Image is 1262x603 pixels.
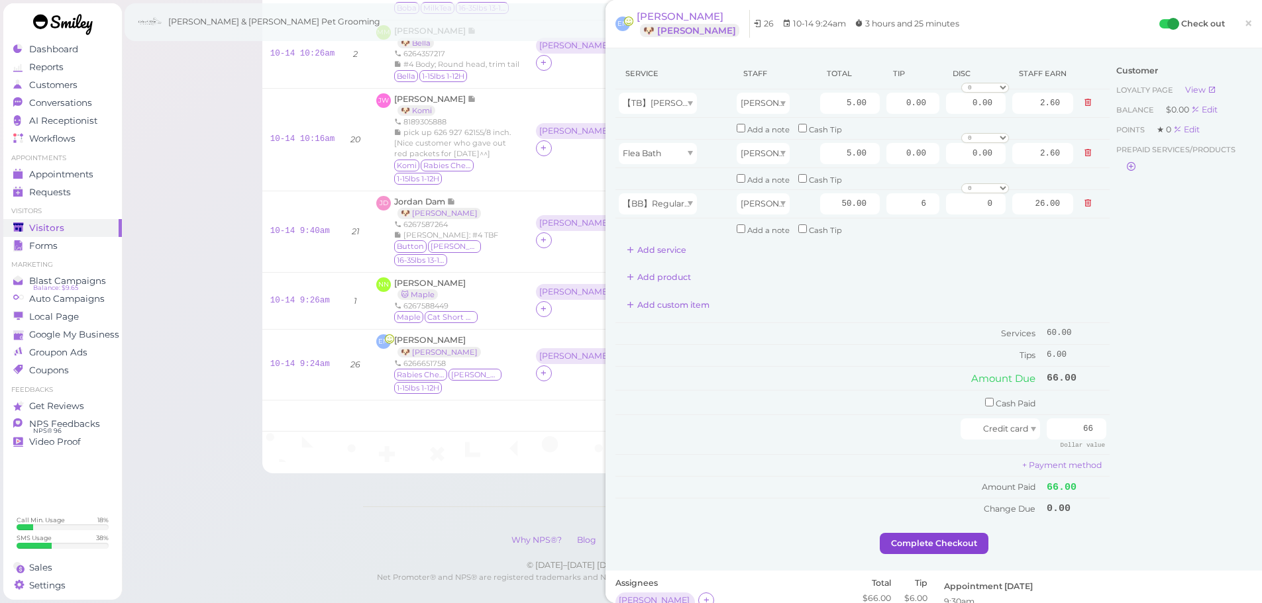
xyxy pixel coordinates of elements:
[809,175,842,185] small: Cash Tip
[397,208,481,218] a: 🐶 [PERSON_NAME]
[29,79,78,91] span: Customers
[539,287,612,297] div: [PERSON_NAME] ( Maple )
[539,351,612,361] div: [PERSON_NAME] ( [PERSON_NAME] )
[984,504,1035,514] span: Change Due
[1166,105,1191,115] span: $0.00
[637,10,750,38] a: [PERSON_NAME] 🐶 [PERSON_NAME]
[615,267,702,288] button: Add product
[17,533,52,542] div: SMS Usage
[394,278,466,288] span: [PERSON_NAME]
[3,577,122,594] a: Settings
[1157,124,1173,134] span: ★ 0
[468,94,476,104] span: Note
[394,219,520,230] div: 6267587264
[29,62,64,73] span: Reports
[615,344,1043,365] td: Tips
[394,311,423,323] span: Maple
[1116,105,1156,115] span: Balance
[397,289,438,300] a: 🐱 Maple
[29,133,76,144] span: Workflows
[3,415,122,433] a: NPS Feedbacks NPS® 96
[637,10,723,23] span: [PERSON_NAME]
[376,334,391,349] span: EM
[394,94,468,104] span: [PERSON_NAME]
[3,207,122,216] li: Visitors
[880,533,988,554] button: Complete Checkout
[1116,65,1245,77] div: Customer
[29,97,92,109] span: Conversations
[29,169,93,180] span: Appointments
[29,187,71,198] span: Requests
[421,160,474,171] span: Rabies Checked
[615,240,698,261] button: Add service
[1244,14,1253,32] span: ×
[270,226,330,236] a: 10-14 9:40am
[270,134,335,144] a: 10-14 10:16am
[764,19,774,28] span: 26
[605,535,648,545] a: Privacy
[615,58,733,89] th: Service
[394,94,476,116] a: [PERSON_NAME] 🐶 Komi
[539,41,612,50] div: [PERSON_NAME] ( Bella )
[29,347,87,358] span: Groupon Ads
[809,226,842,235] small: Cash Tip
[741,148,812,158] span: [PERSON_NAME]
[3,344,122,361] a: Groupon Ads
[1191,105,1218,115] a: Edit
[1185,85,1216,95] a: View
[3,308,122,326] a: Local Page
[3,40,122,58] a: Dashboard
[3,397,122,415] a: Get Reviews
[733,58,817,89] th: Staff
[270,296,330,305] a: 10-14 9:26am
[29,400,84,412] span: Get Reviews
[29,436,81,447] span: Video Proof
[350,134,360,144] i: 20
[3,559,122,577] a: Sales
[943,58,1009,89] th: Discount
[3,76,122,94] a: Customers
[1009,58,1077,89] th: Staff earn
[615,295,721,316] button: Add custom item
[982,482,1035,492] span: Amount Paid
[536,123,619,140] div: [PERSON_NAME] (Komi)
[428,240,481,252] span: Kingsley
[3,290,122,308] a: Auto Campaigns
[97,516,109,524] div: 18 %
[403,230,498,240] span: [PERSON_NAME]: #4 TBF
[741,98,812,108] span: [PERSON_NAME]
[809,125,842,134] small: Cash Tip
[615,323,1043,345] td: Services
[394,382,442,394] span: 1-15lbs 1-12H
[1116,125,1147,134] span: Points
[779,17,849,30] li: 10-14 9:24am
[270,359,330,369] a: 10-14 9:24am
[397,38,434,48] a: 🐶 Bella
[851,17,963,30] li: 3 hours and 25 minutes
[1173,124,1200,134] div: Edit
[29,365,69,376] span: Coupons
[747,125,790,134] small: Add a note
[1043,366,1110,390] td: 66.00
[394,369,447,381] span: Rabies Checked
[944,580,1033,592] label: Appointment [DATE]
[394,240,427,252] span: Button
[394,301,479,311] div: 6267588449
[29,562,52,573] span: Sales
[3,94,122,112] a: Conversations
[883,58,943,89] th: Tip
[394,128,511,158] span: pick up 626 927 62155/8 inch. [Nice customer who gave out red packets for [DATE]^^]
[353,49,358,59] i: 2
[3,361,122,379] a: Coupons
[33,283,78,293] span: Balance: $9.65
[615,577,658,589] label: Assignees
[863,577,891,589] label: Total
[29,580,66,591] span: Settings
[397,347,481,357] a: 🐶 [PERSON_NAME]
[1047,482,1077,493] span: 66.00
[505,535,568,545] a: Why NPS®?
[350,359,360,369] i: 26
[394,335,488,357] a: [PERSON_NAME] 🐶 [PERSON_NAME]
[394,335,466,345] span: [PERSON_NAME]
